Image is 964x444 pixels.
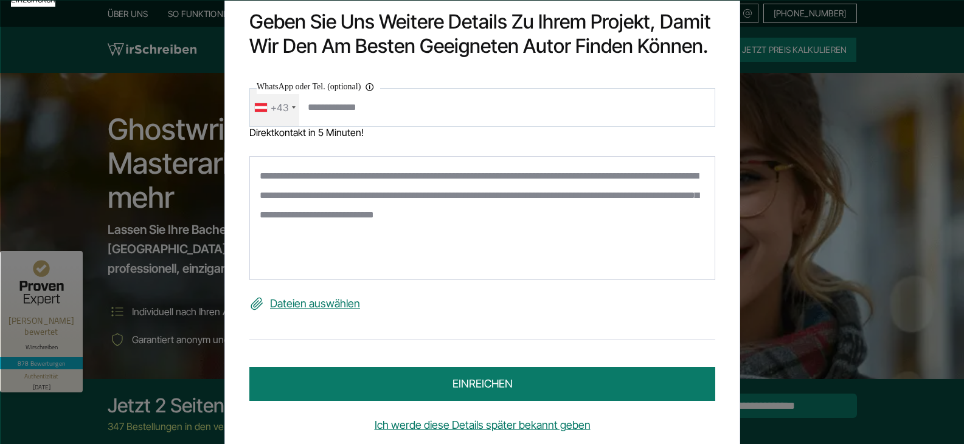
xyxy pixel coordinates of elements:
[250,88,299,126] div: Telephone country code
[249,367,715,401] button: einreichen
[249,294,715,313] label: Dateien auswählen
[249,415,715,435] a: Ich werde diese Details später bekannt geben
[257,79,380,94] label: WhatsApp oder Tel. (optional)
[249,126,715,137] div: Direktkontakt in 5 Minuten!
[249,9,715,58] h2: Geben Sie uns weitere Details zu Ihrem Projekt, damit wir den am besten geeigneten Autor finden k...
[271,97,288,117] div: +43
